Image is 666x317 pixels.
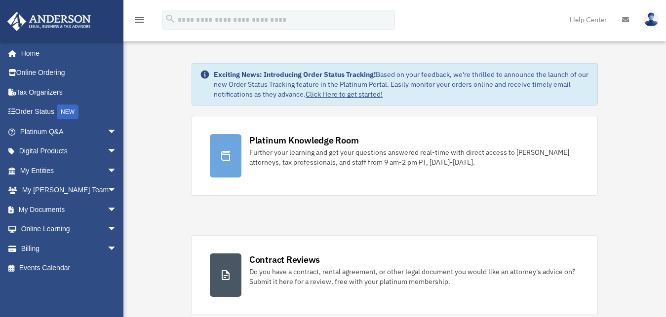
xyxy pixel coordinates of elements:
div: Platinum Knowledge Room [249,134,359,146]
a: Tax Organizers [7,82,132,102]
i: menu [133,14,145,26]
a: My [PERSON_NAME] Teamarrow_drop_down [7,180,132,200]
a: Events Calendar [7,258,132,278]
i: search [165,13,176,24]
div: Based on your feedback, we're thrilled to announce the launch of our new Order Status Tracking fe... [214,70,589,99]
span: arrow_drop_down [107,122,127,142]
a: Billingarrow_drop_down [7,239,132,258]
a: My Entitiesarrow_drop_down [7,161,132,180]
a: Platinum Knowledge Room Further your learning and get your questions answered real-time with dire... [192,116,598,196]
span: arrow_drop_down [107,200,127,220]
div: Contract Reviews [249,253,320,266]
span: arrow_drop_down [107,219,127,240]
div: NEW [57,105,78,119]
img: Anderson Advisors Platinum Portal [4,12,94,31]
span: arrow_drop_down [107,180,127,201]
img: User Pic [644,12,659,27]
span: arrow_drop_down [107,141,127,162]
a: menu [133,17,145,26]
a: Online Ordering [7,63,132,83]
a: Online Learningarrow_drop_down [7,219,132,239]
a: Order StatusNEW [7,102,132,122]
a: Home [7,43,127,63]
a: My Documentsarrow_drop_down [7,200,132,219]
span: arrow_drop_down [107,161,127,181]
div: Further your learning and get your questions answered real-time with direct access to [PERSON_NAM... [249,147,580,167]
a: Contract Reviews Do you have a contract, rental agreement, or other legal document you would like... [192,235,598,315]
a: Click Here to get started! [306,90,383,99]
span: arrow_drop_down [107,239,127,259]
strong: Exciting News: Introducing Order Status Tracking! [214,70,376,79]
div: Do you have a contract, rental agreement, or other legal document you would like an attorney's ad... [249,267,580,286]
a: Digital Productsarrow_drop_down [7,141,132,161]
a: Platinum Q&Aarrow_drop_down [7,122,132,141]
